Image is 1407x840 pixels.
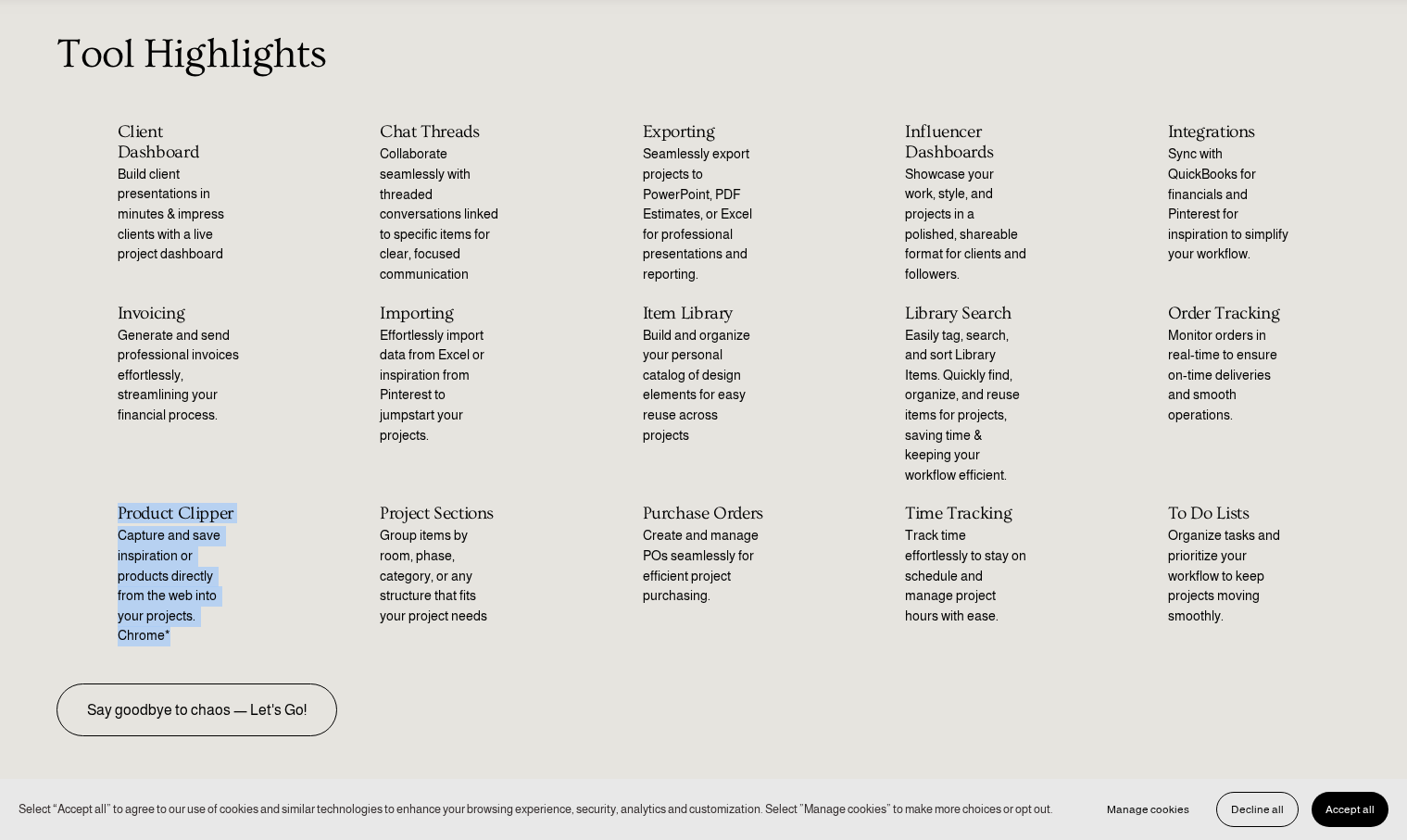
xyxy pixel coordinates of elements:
[905,526,1027,626] p: Track time effortlessly to stay on schedule and manage project hours with ease.
[118,326,240,426] p: Generate and send professional invoices effortlessly, streamlining your financial process.
[1168,144,1290,265] p: Sync with QuickBooks for financials and Pinterest for inspiration to simplify your workflow.
[643,326,765,446] p: Build and organize your personal catalog of design elements for easy reuse across projects
[643,144,765,284] p: Seamlessly export projects to PowerPoint, PDF Estimates, or Excel for professional presentations ...
[1093,792,1203,827] button: Manage cookies
[1168,326,1290,426] p: Monitor orders in real-time to ensure on-time deliveries and smooth operations.
[118,504,240,523] h2: Product Clipper
[1231,803,1284,816] span: Decline all
[118,304,240,323] h2: Invoicing
[643,526,765,606] p: Create and manage POs seamlessly for efficient project purchasing.
[380,144,502,284] p: Collaborate seamlessly with threaded conversations linked to specific items for clear, focused co...
[118,526,240,646] p: Capture and save inspiration or products directly from the web into your projects. Chrome*
[1216,792,1299,827] button: Decline all
[118,122,240,162] h2: Client Dashboard
[905,122,1027,162] h2: Influencer Dashboards
[380,526,502,626] p: Group items by room, phase, category, or any structure that fits your project needs
[1312,792,1388,827] button: Accept all
[643,122,765,142] h2: Exporting
[905,326,1027,486] p: Easily tag, search, and sort Library Items. Quickly find, organize, and reuse items for projects,...
[643,504,765,523] h2: Purchase Orders
[380,304,502,323] h2: Importing
[380,122,502,142] h2: Chat Threads
[1168,122,1290,142] h2: Integrations
[57,23,1351,85] p: Tool Highlights
[380,326,502,446] p: Effortlessly import data from Excel or inspiration from Pinterest to jumpstart your projects.
[905,304,1027,323] h2: Library Search
[905,165,1027,285] p: Showcase your work, style, and projects in a polished, shareable format for clients and followers.
[905,504,1027,523] h2: Time Tracking
[1168,304,1290,323] h2: Order Tracking
[380,504,502,523] h2: Project Sections
[1107,803,1189,816] span: Manage cookies
[643,304,765,323] h2: Item Library
[1168,526,1290,626] p: Organize tasks and prioritize your workflow to keep projects moving smoothly.
[118,165,240,265] p: Build client presentations in minutes & impress clients with a live project dashboard
[19,800,1053,818] p: Select “Accept all” to agree to our use of cookies and similar technologies to enhance your brows...
[1168,504,1290,523] h2: To Do Lists
[57,683,337,736] a: Say goodbye to chaos — Let's Go!
[1325,803,1375,816] span: Accept all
